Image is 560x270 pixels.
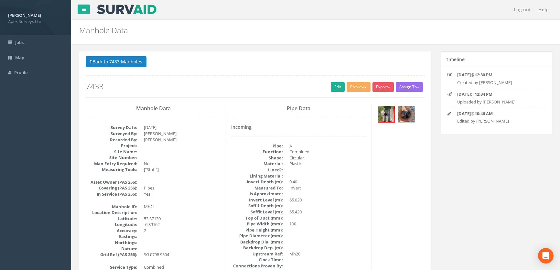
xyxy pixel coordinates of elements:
[86,124,137,131] dt: Survey Date:
[144,167,221,173] dd: ["Staff"]
[372,82,394,92] button: Export
[86,106,221,112] h3: Manhole Data
[79,26,471,35] h2: Manhole Data
[231,155,283,161] dt: Shape:
[144,252,221,258] dd: SG 0798 9504
[231,209,283,215] dt: Soffit Level (m):
[231,215,283,221] dt: Top of Duct (mm):
[86,161,137,167] dt: Man Entry Required:
[144,124,221,131] dd: [DATE]
[457,72,471,78] strong: [DATE]
[347,82,371,92] button: Preview
[231,185,283,191] dt: Measured To:
[331,82,345,92] a: Edit
[8,12,41,18] strong: [PERSON_NAME]
[289,161,367,167] dd: Plastic
[475,111,493,116] strong: 10:46 AM
[457,111,537,117] p: @
[86,252,137,258] dt: Grid Ref (PAS 256):
[289,155,367,161] dd: Circular
[378,106,394,122] img: d56ca26c-403b-6714-e924-2efd88afa010_4700a68c-4f41-198b-1832-9c723bf07442_thumb.jpg
[144,191,221,197] dd: Yes
[231,124,367,129] h4: Incoming
[231,167,283,173] dt: Lined?:
[86,56,146,67] button: Back to 7433 Manholes
[86,185,137,191] dt: Covering (PAS 256):
[144,204,221,210] dd: Mh21
[86,167,137,173] dt: Measuring Tools:
[231,227,283,233] dt: Pipe Height (mm):
[231,239,283,245] dt: Backdrop Dia. (mm):
[457,111,471,116] strong: [DATE]
[15,39,24,45] span: Jobs
[15,55,24,60] span: Map
[144,137,221,143] dd: [PERSON_NAME]
[457,80,537,86] p: Created by [PERSON_NAME]
[231,197,283,203] dt: Invert Level (m):
[457,99,537,105] p: Uploaded by [PERSON_NAME]
[231,245,283,251] dt: Backdrop Dep. (m):
[231,251,283,257] dt: Upstream Ref:
[475,91,492,97] strong: 12:34 PM
[144,228,221,234] dd: 2
[14,70,27,75] span: Profile
[289,197,367,203] dd: 65.020
[144,161,221,167] dd: No
[231,161,283,167] dt: Material:
[86,155,137,161] dt: Site Number:
[289,251,367,257] dd: Mh20
[144,221,221,228] dd: -6.39162
[289,209,367,215] dd: 65.420
[457,91,537,97] p: @
[231,263,283,269] dt: Connections Proven By:
[86,191,137,197] dt: In Service (PAS 256):
[231,149,283,155] dt: Function:
[144,131,221,137] dd: [PERSON_NAME]
[289,149,367,155] dd: Combined
[231,106,367,112] h3: Pipe Data
[144,216,221,222] dd: 53.37130
[86,210,137,216] dt: Location Description:
[86,137,137,143] dt: Recorded By:
[86,216,137,222] dt: Latitude:
[538,248,554,264] div: Open Intercom Messenger
[289,185,367,191] dd: Invert
[231,257,283,263] dt: Clock Time:
[457,91,471,97] strong: [DATE]
[289,179,367,185] dd: 0.40
[231,143,283,149] dt: Pipe:
[289,221,367,227] dd: 100
[86,228,137,234] dt: Accuracy:
[396,82,423,92] button: Assign To
[289,143,367,149] dd: A
[231,191,283,197] dt: Is Approximate:
[457,118,537,124] p: Edited by [PERSON_NAME]
[231,221,283,227] dt: Pipe Width (mm):
[231,173,283,179] dt: Lining Material:
[86,204,137,210] dt: Manhole ID:
[8,18,63,25] span: Apex Surveys Ltd
[86,240,137,246] dt: Northings:
[231,179,283,185] dt: Invert Depth (m):
[457,72,537,78] p: @
[446,57,465,62] h5: Timeline
[86,131,137,137] dt: Surveyed By:
[86,233,137,240] dt: Eastings:
[86,82,425,91] h2: 7433
[231,203,283,209] dt: Soffit Depth (m):
[86,246,137,252] dt: Datum:
[144,185,221,191] dd: Pipes
[231,233,283,239] dt: Pipe Diameter (mm):
[86,143,137,149] dt: Project:
[86,149,137,155] dt: Site Name:
[8,11,63,24] a: [PERSON_NAME] Apex Surveys Ltd
[86,221,137,228] dt: Longitude:
[86,179,137,185] dt: Asset Owner (PAS 256):
[475,72,492,78] strong: 12:30 PM
[398,106,415,122] img: d56ca26c-403b-6714-e924-2efd88afa010_b80cf798-cab1-7006-5f4d-eaf959de32e7_thumb.jpg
